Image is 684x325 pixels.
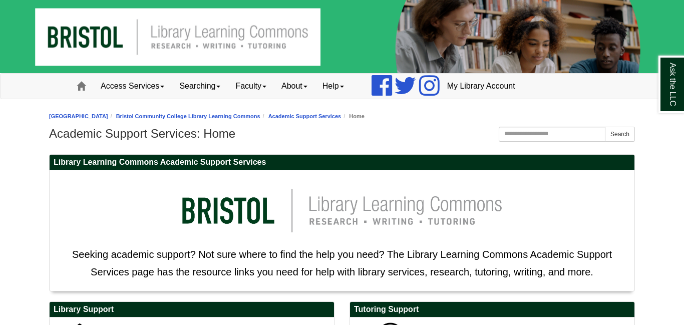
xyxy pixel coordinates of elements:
a: Bristol Community College Library Learning Commons [116,113,260,119]
a: My Library Account [440,74,523,99]
li: Home [341,112,365,121]
h2: Library Learning Commons Academic Support Services [50,155,634,170]
h2: Tutoring Support [350,302,634,317]
nav: breadcrumb [49,112,635,121]
button: Search [605,127,635,142]
h1: Academic Support Services: Home [49,127,635,141]
a: Searching [172,74,228,99]
img: llc logo [167,175,517,246]
span: Seeking academic support? Not sure where to find the help you need? The Library Learning Commons ... [72,249,612,277]
h2: Library Support [50,302,334,317]
a: Academic Support Services [268,113,341,119]
a: Faculty [228,74,274,99]
a: About [274,74,315,99]
a: Help [315,74,352,99]
a: Access Services [93,74,172,99]
a: [GEOGRAPHIC_DATA] [49,113,108,119]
